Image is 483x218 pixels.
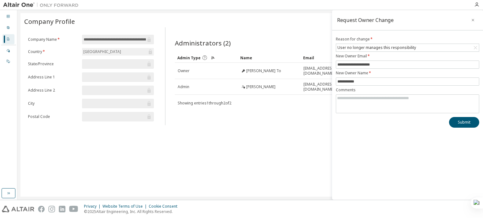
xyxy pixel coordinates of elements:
div: User Profile [3,23,14,33]
img: instagram.svg [48,206,55,212]
label: New Owner Email [336,54,479,59]
label: New Owner Name [336,71,479,76]
span: Admin Type [177,55,201,61]
span: [PERSON_NAME] To [246,68,281,73]
div: Privacy [84,204,103,209]
span: Admin [178,84,189,89]
span: [EMAIL_ADDRESS][DOMAIN_NAME] [303,66,361,76]
div: Website Terms of Use [103,204,149,209]
label: Address Line 1 [28,75,78,80]
img: Altair One [3,2,82,8]
span: [PERSON_NAME] [246,84,275,89]
span: Owner [178,68,190,73]
label: Company Name [28,37,78,42]
div: [GEOGRAPHIC_DATA] [82,48,154,56]
img: altair_logo.svg [2,206,34,212]
span: Administrators (2) [175,39,231,47]
img: youtube.svg [69,206,78,212]
div: User no longer manages this responsibility [336,44,479,51]
label: Postal Code [28,114,78,119]
div: Dashboard [3,12,14,22]
button: Submit [449,117,479,128]
p: © 2025 Altair Engineering, Inc. All Rights Reserved. [84,209,181,214]
label: State/Province [28,61,78,66]
div: Cookie Consent [149,204,181,209]
div: Company Profile [3,34,14,44]
span: Company Profile [24,17,75,26]
div: Managed [3,46,14,56]
img: linkedin.svg [59,206,65,212]
label: Address Line 2 [28,88,78,93]
label: City [28,101,78,106]
label: Comments [336,88,479,93]
span: Showing entries 1 through 2 of 2 [178,100,231,106]
span: [EMAIL_ADDRESS][DOMAIN_NAME] [303,82,361,92]
label: Country [28,49,78,54]
div: On Prem [3,56,14,66]
div: [GEOGRAPHIC_DATA] [82,48,122,55]
label: Reason for change [336,37,479,42]
div: Email [303,53,361,63]
img: facebook.svg [38,206,45,212]
div: Name [240,53,298,63]
div: Request Owner Change [337,18,394,23]
div: User no longer manages this responsibility [336,44,417,51]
